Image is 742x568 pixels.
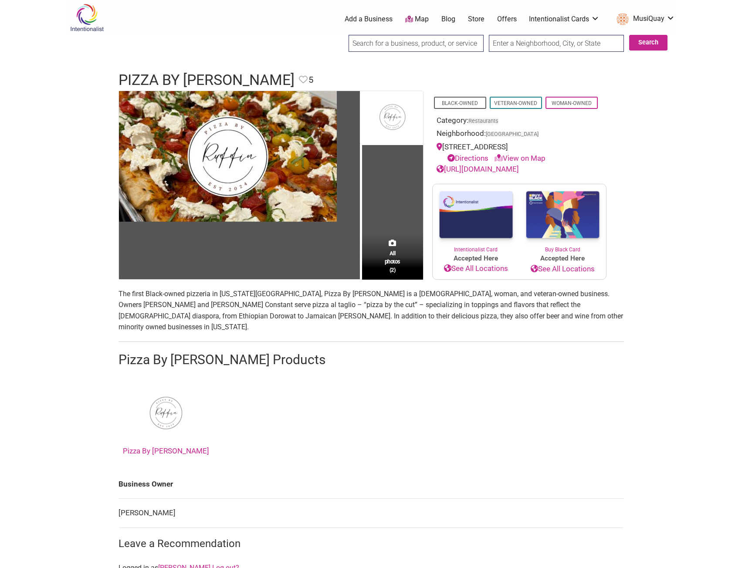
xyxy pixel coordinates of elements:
[405,14,429,24] a: Map
[468,118,498,124] a: Restaurants
[433,254,519,264] span: Accepted Here
[433,184,519,246] img: Intentionalist Card
[119,91,337,222] img: Pizza By Ruffin
[119,351,624,369] h2: Pizza By [PERSON_NAME] Products
[119,499,624,528] td: [PERSON_NAME]
[119,537,624,551] h3: Leave a Recommendation
[345,14,393,24] a: Add a Business
[349,35,484,52] input: Search for a business, product, or service
[299,75,308,84] i: Favorite
[437,128,602,142] div: Neighborhood:
[494,100,537,106] a: Veteran-Owned
[433,263,519,274] a: See All Locations
[612,11,675,27] a: MusiQuay
[486,132,539,137] span: [GEOGRAPHIC_DATA]
[468,14,485,24] a: Store
[447,154,488,162] a: Directions
[519,184,606,246] img: Buy Black Card
[123,380,209,455] a: Pizza By [PERSON_NAME]
[441,14,455,24] a: Blog
[519,254,606,264] span: Accepted Here
[437,142,602,164] div: [STREET_ADDRESS]
[497,14,517,24] a: Offers
[119,288,624,333] p: The first Black-owned pizzeria in [US_STATE][GEOGRAPHIC_DATA], Pizza By [PERSON_NAME] is a [DEMOG...
[308,73,313,87] span: 5
[437,165,519,173] a: [URL][DOMAIN_NAME]
[489,35,624,52] input: Enter a Neighborhood, City, or State
[66,3,108,32] img: Intentionalist
[552,100,592,106] a: Woman-Owned
[119,70,295,91] h1: Pizza By [PERSON_NAME]
[629,35,667,51] button: Search
[519,264,606,275] a: See All Locations
[529,14,600,24] a: Intentionalist Cards
[519,184,606,254] a: Buy Black Card
[385,249,400,274] span: All photos (2)
[495,154,545,162] a: View on Map
[433,184,519,254] a: Intentionalist Card
[119,470,624,499] td: Business Owner
[437,115,602,128] div: Category:
[442,100,478,106] a: Black-Owned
